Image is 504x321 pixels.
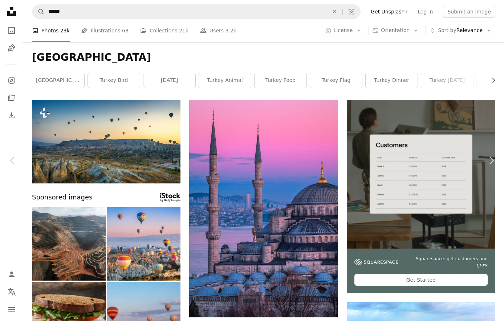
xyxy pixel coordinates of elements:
[32,4,361,19] form: Find visuals sitewide
[334,27,353,33] span: License
[438,27,483,34] span: Relevance
[32,5,45,19] button: Search Unsplash
[321,25,366,36] button: License
[479,126,504,195] a: Next
[438,27,456,33] span: Sort by
[4,73,19,88] a: Explore
[4,23,19,38] a: Photos
[413,6,437,17] a: Log in
[354,274,488,286] div: Get Started
[200,19,236,42] a: Users 3.2k
[32,192,92,203] span: Sponsored images
[366,73,418,88] a: turkey dinner
[143,73,195,88] a: [DATE]
[487,73,495,88] button: scroll list to the right
[255,73,306,88] a: turkey food
[4,91,19,105] a: Collections
[421,73,473,88] a: turkey [DATE]
[4,285,19,299] button: Language
[107,207,181,281] img: Aerial view of a fleet of hot air balloons, in Cappadocia, Turkey
[32,138,180,145] a: Colorful hot air balloon flying over Cappadocia, Turkey.
[425,25,495,36] button: Sort byRelevance
[32,100,180,183] img: Colorful hot air balloon flying over Cappadocia, Turkey.
[199,73,251,88] a: turkey animal
[189,100,338,317] img: brown and blue concrete dome building
[310,73,362,88] a: turkey flag
[122,27,129,35] span: 68
[4,108,19,123] a: Download History
[179,27,188,35] span: 21k
[368,25,422,36] button: Orientation
[4,302,19,317] button: Menu
[189,205,338,211] a: brown and blue concrete dome building
[326,5,342,19] button: Clear
[88,73,140,88] a: turkey bird
[443,6,495,17] button: Submit an image
[347,100,495,293] a: Squarespace: get customers and growGet Started
[381,27,410,33] span: Orientation
[140,19,188,42] a: Collections 21k
[354,259,398,265] img: file-1747939142011-51e5cc87e3c9
[32,73,84,88] a: [GEOGRAPHIC_DATA]
[81,19,129,42] a: Illustrations 68
[347,100,495,249] img: file-1747939376688-baf9a4a454ffimage
[32,207,106,281] img: Open-pit iron mine
[366,6,413,17] a: Get Unsplash+
[4,41,19,55] a: Illustrations
[225,27,236,35] span: 3.2k
[32,51,495,64] h1: [GEOGRAPHIC_DATA]
[343,5,360,19] button: Visual search
[407,256,488,268] span: Squarespace: get customers and grow
[4,267,19,282] a: Log in / Sign up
